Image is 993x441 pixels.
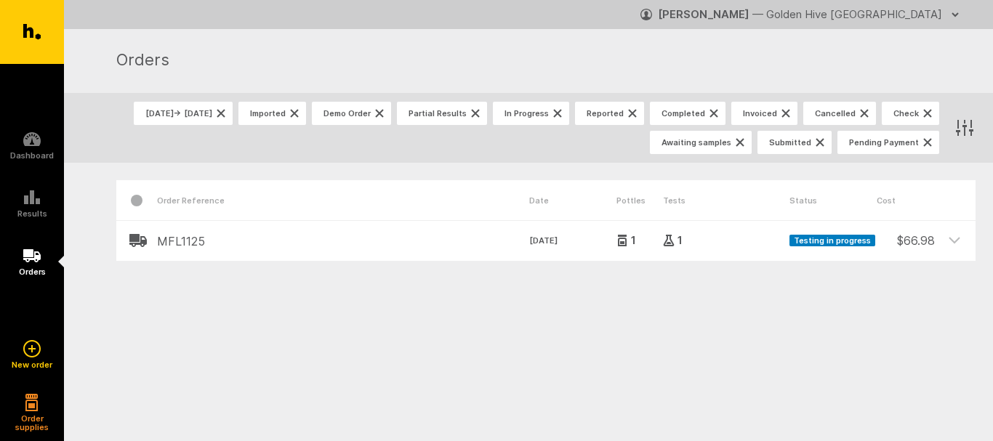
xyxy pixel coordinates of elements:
[789,235,875,246] span: Testing in progress
[658,7,749,21] strong: [PERSON_NAME]
[17,209,47,218] h5: Results
[409,109,467,118] span: Partial Results
[877,180,935,220] div: Cost
[323,109,371,118] span: Demo Order
[12,360,52,369] h5: New order
[616,180,663,220] div: Pottles
[662,109,705,118] span: Completed
[752,7,942,21] span: — Golden Hive [GEOGRAPHIC_DATA]
[663,180,789,220] div: Tests
[769,138,811,147] span: Submitted
[893,109,919,118] span: Check
[10,151,54,160] h5: Dashboard
[743,109,777,118] span: Invoiced
[675,236,683,245] span: 1
[250,109,286,118] span: Imported
[789,180,877,220] div: Status
[529,235,616,248] time: [DATE]
[157,235,529,248] h2: MFL1125
[640,3,964,26] button: [PERSON_NAME] — Golden Hive [GEOGRAPHIC_DATA]
[662,138,731,147] span: Awaiting samples
[628,236,636,245] span: 1
[116,220,976,261] header: MFL1125[DATE]11Testing in progress$66.98
[587,109,624,118] span: Reported
[116,48,958,74] h1: Orders
[19,267,46,276] h5: Orders
[815,109,856,118] span: Cancelled
[10,414,54,432] h5: Order supplies
[504,109,549,118] span: In Progress
[849,138,919,147] span: Pending Payment
[145,109,212,118] span: [DATE] → [DATE]
[157,180,529,220] div: Order Reference
[877,220,935,249] div: $ 66.98
[529,180,616,220] div: Date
